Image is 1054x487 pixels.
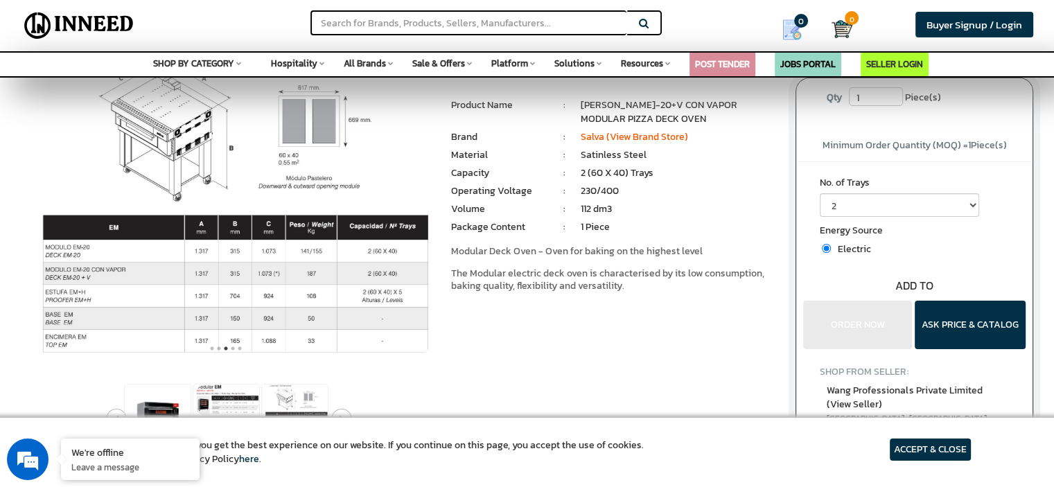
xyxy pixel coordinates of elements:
button: 5 [236,342,243,355]
button: 3 [222,342,229,355]
li: 112 dm3 [581,202,775,216]
a: Wang Professionals Private Limited (View Seller) [GEOGRAPHIC_DATA], [GEOGRAPHIC_DATA] Verified Se... [827,383,1002,450]
li: Satinless Steel [581,148,775,162]
button: 1 [209,342,216,355]
li: [PERSON_NAME]-20+V CON VAPOR MODULAR PIZZA DECK OVEN [581,98,775,126]
li: : [548,148,581,162]
li: Capacity [451,166,548,180]
a: Salva (View Brand Store) [581,130,688,144]
button: ASK PRICE & CATALOG [915,301,1026,349]
span: 0 [845,11,859,25]
a: Cart 0 [832,14,842,44]
div: Leave a message [72,78,233,96]
a: here [239,452,259,466]
button: 4 [229,342,236,355]
div: Minimize live chat window [227,7,261,40]
span: We are offline. Please leave us a message. [29,152,242,292]
img: Inneed.Market [19,8,139,43]
img: SALVA EM-20 MODULAR PIZZA DECK OVEN [21,43,430,355]
span: 0 [794,14,808,28]
li: : [548,184,581,198]
a: Buyer Signup / Login [915,12,1033,37]
span: SHOP BY CATEGORY [153,57,234,70]
li: 1 Piece [581,220,775,234]
img: logo_Zg8I0qSkbAqR2WFHt3p6CTuqpyXMFPubPcD2OT02zFN43Cy9FUNNG3NEPhM_Q1qe_.png [24,83,58,91]
li: Brand [451,130,548,144]
li: Product Name [451,98,548,112]
li: : [548,220,581,234]
span: Resources [621,57,663,70]
a: POST TENDER [695,57,750,71]
div: We're offline [71,445,189,459]
img: SALVA EM-20 MODULAR PIZZA DECK OVEN [193,384,259,416]
a: my Quotes 0 [763,14,832,46]
img: salesiqlogo_leal7QplfZFryJ6FIlVepeu7OftD7mt8q6exU6-34PB8prfIgodN67KcxXM9Y7JQ_.png [96,319,105,327]
label: Energy Source [820,224,1009,241]
p: Leave a message [71,461,189,473]
em: Submit [203,382,252,400]
span: Buyer Signup / Login [926,17,1022,33]
article: We use cookies to ensure you get the best experience on our website. If you continue on this page... [83,439,644,466]
span: Hospitality [271,57,317,70]
li: : [548,130,581,144]
article: ACCEPT & CLOSE [890,439,971,461]
li: Material [451,148,548,162]
input: Search for Brands, Products, Sellers, Manufacturers... [310,10,626,35]
h4: SHOP FROM SELLER: [820,366,1009,377]
img: Cart [832,19,852,39]
span: Wang Professionals Private Limited [827,383,982,411]
span: All Brands [344,57,386,70]
span: Piece(s) [905,87,941,108]
span: South West Delhi [827,413,1002,425]
span: Minimum Order Quantity (MOQ) = Piece(s) [823,138,1007,152]
img: SALVA EM-20 MODULAR PIZZA DECK OVEN [430,43,840,234]
img: SALVA EM-20 MODULAR PIZZA DECK OVEN [126,384,189,454]
span: Solutions [554,57,595,70]
span: Electric [831,242,871,256]
label: Qty [820,87,849,108]
a: SELLER LOGIN [866,57,923,71]
p: The Modular electric deck oven is characterised by its low consumption, baking quality, flexibili... [451,267,775,292]
textarea: Type your message and click 'Submit' [7,333,264,382]
em: Driven by SalesIQ [109,318,176,328]
button: Next [331,409,352,430]
li: Operating Voltage [451,184,548,198]
li: Volume [451,202,548,216]
li: : [548,98,581,112]
a: JOBS PORTAL [780,57,836,71]
button: Previous [106,409,127,430]
button: 2 [216,342,222,355]
label: No. of Trays [820,176,1009,193]
li: 2 (60 X 40) Trays [581,166,775,180]
img: Show My Quotes [782,19,802,40]
li: Package Content [451,220,548,234]
li: : [548,166,581,180]
p: Modular Deck Oven - Oven for baking on the highest level [451,245,775,258]
li: : [548,202,581,216]
li: 230/400 [581,184,775,198]
img: SALVA EM-20 MODULAR PIZZA DECK OVEN [262,384,328,434]
span: Sale & Offers [412,57,465,70]
span: Platform [491,57,528,70]
div: ADD TO [796,278,1033,294]
span: 1 [968,138,971,152]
